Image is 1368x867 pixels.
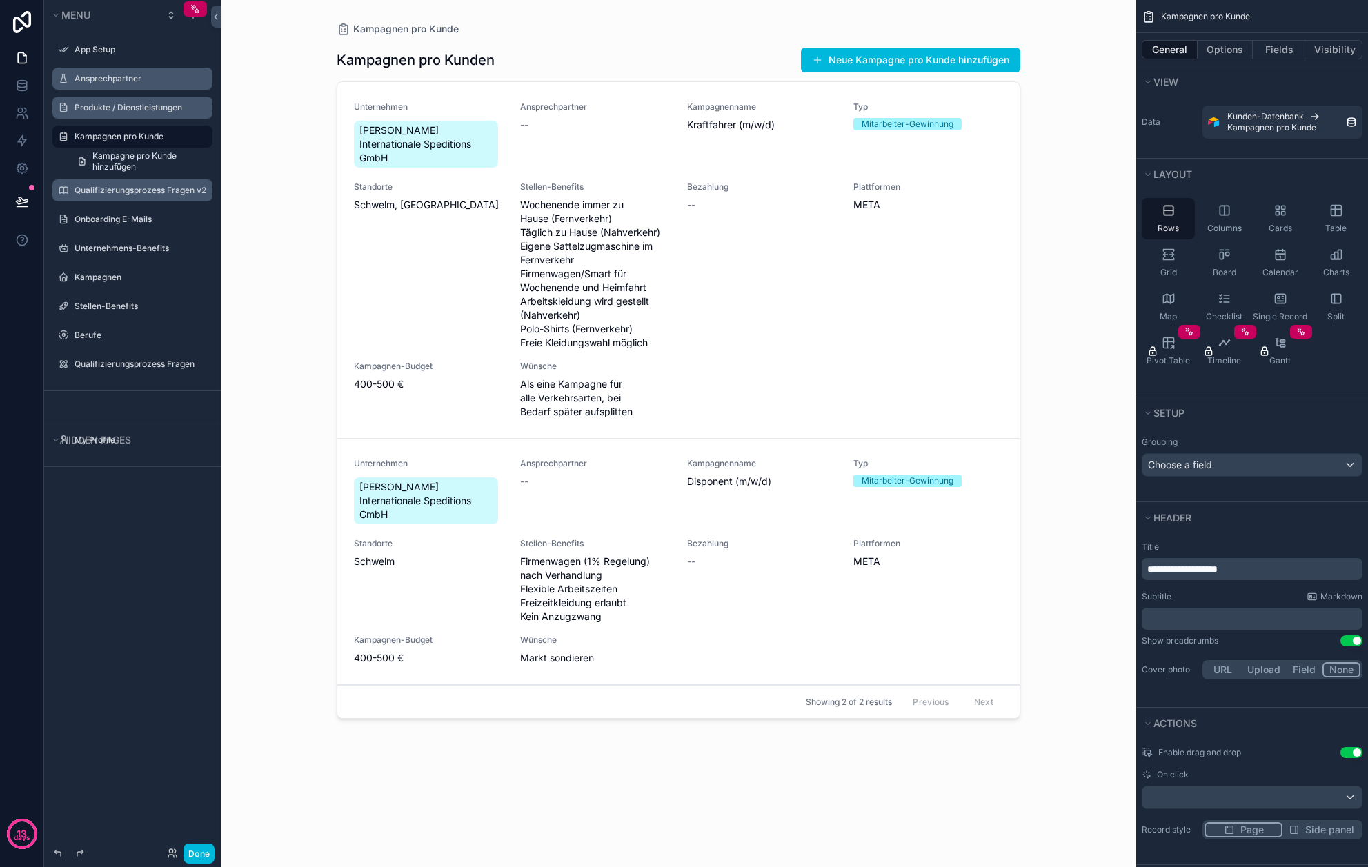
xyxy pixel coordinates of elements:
button: Done [184,844,215,864]
label: Onboarding E-Mails [75,214,204,225]
span: Kunden-Datenbank [1227,111,1304,122]
a: Kampagne pro Kunde hinzufügen [69,150,212,172]
span: Rows [1158,223,1179,234]
button: Layout [1142,165,1354,184]
span: Showing 2 of 2 results [806,697,892,708]
button: Pivot Table [1142,330,1195,372]
label: Data [1142,117,1197,128]
label: Qualifizierungsprozess Fragen [75,359,204,370]
button: Grid [1142,242,1195,283]
p: 13 [17,827,27,841]
label: Qualifizierungsprozess Fragen v2 [75,185,206,196]
span: Charts [1323,267,1349,278]
span: Layout [1153,168,1192,180]
span: Single Record [1253,311,1307,322]
button: Menu [50,6,157,25]
label: Kampagnen [75,272,204,283]
span: Timeline [1207,355,1241,366]
span: Gantt [1269,355,1291,366]
span: Calendar [1262,267,1298,278]
label: Ansprechpartner [75,73,204,84]
button: Rows [1142,198,1195,239]
button: Choose a field [1142,453,1362,477]
span: Grid [1160,267,1177,278]
button: Options [1198,40,1253,59]
button: Setup [1142,403,1354,423]
span: Columns [1207,223,1242,234]
span: View [1153,76,1178,88]
button: Cards [1253,198,1307,239]
button: General [1142,40,1198,59]
span: Map [1160,311,1177,322]
button: Charts [1309,242,1362,283]
button: Calendar [1253,242,1307,283]
button: Hidden pages [50,430,207,450]
span: Kampagnen pro Kunde [1227,122,1316,133]
span: Pivot Table [1147,355,1190,366]
span: Checklist [1206,311,1242,322]
button: Board [1198,242,1251,283]
label: Grouping [1142,437,1178,448]
label: Unternehmens-Benefits [75,243,204,254]
button: Visibility [1307,40,1362,59]
span: Board [1213,267,1236,278]
span: Cards [1269,223,1292,234]
button: Timeline [1198,330,1251,372]
p: days [14,833,30,844]
span: Kampagnen pro Kunde [1161,11,1250,22]
label: App Setup [75,44,204,55]
span: Choose a field [1148,459,1212,470]
label: Stellen-Benefits [75,301,204,312]
button: Columns [1198,198,1251,239]
img: Airtable Logo [1208,117,1219,128]
button: Single Record [1253,286,1307,328]
span: Setup [1153,407,1184,419]
label: My Profile [75,435,204,446]
span: Table [1325,223,1347,234]
label: Kampagnen pro Kunde [75,131,204,142]
button: Fields [1253,40,1308,59]
button: View [1142,72,1354,92]
button: Split [1309,286,1362,328]
button: Map [1142,286,1195,328]
button: Table [1309,198,1362,239]
span: Kampagne pro Kunde hinzufügen [92,150,204,172]
a: Kunden-DatenbankKampagnen pro Kunde [1202,106,1362,139]
label: Berufe [75,330,204,341]
button: Checklist [1198,286,1251,328]
span: Split [1327,311,1345,322]
span: Menu [61,9,90,21]
button: Gantt [1253,330,1307,372]
label: Produkte / Dienstleistungen [75,102,204,113]
iframe: Slideout [1082,469,1368,867]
